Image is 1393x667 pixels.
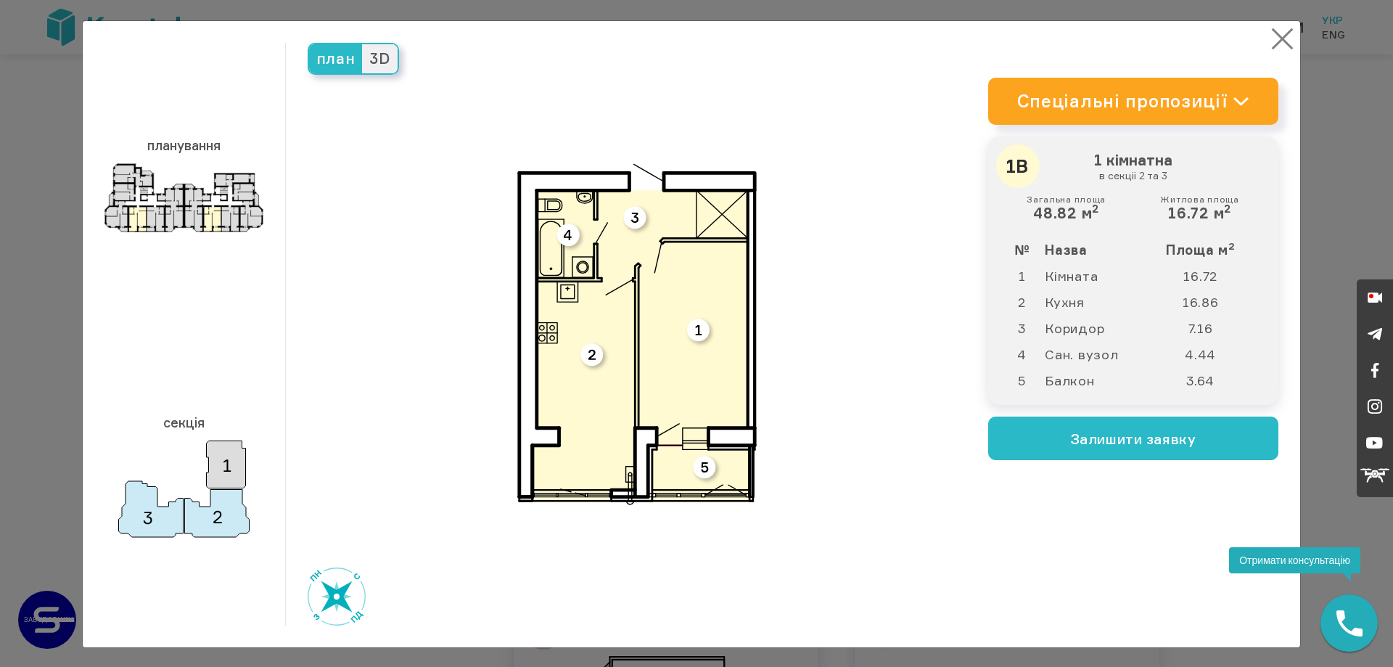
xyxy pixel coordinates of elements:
[1044,315,1148,341] td: Коридор
[104,131,263,160] h3: планування
[1092,202,1099,216] sup: 2
[1027,195,1106,205] small: Загальна площа
[1044,341,1148,367] td: Сан. вузол
[1000,315,1045,341] td: 3
[996,144,1040,188] div: 1В
[1027,195,1106,222] div: 48.82 м
[104,408,263,437] h3: секція
[1148,237,1267,263] th: Площа м
[1000,367,1045,393] td: 5
[1160,195,1238,222] div: 16.72 м
[517,163,757,505] img: 1b_3.svg
[362,44,397,73] span: 3D
[1148,289,1267,315] td: 16.86
[1268,25,1297,53] button: Close
[1148,263,1267,289] td: 16.72
[1000,237,1045,263] th: №
[1228,240,1236,252] sup: 2
[1044,263,1148,289] td: Кімната
[1003,169,1263,182] small: в секціі 2 та 3
[988,78,1278,125] a: Спеціальні пропозиції
[1229,547,1360,573] div: Отримати консультацію
[988,417,1278,460] button: Залишити заявку
[1000,148,1267,186] h3: 1 кімнатна
[1000,341,1045,367] td: 4
[1000,289,1045,315] td: 2
[1044,289,1148,315] td: Кухня
[1044,237,1148,263] th: Назва
[1044,367,1148,393] td: Балкон
[1148,315,1267,341] td: 7.16
[1148,341,1267,367] td: 4.44
[1224,202,1231,216] sup: 2
[309,44,363,73] span: план
[1160,195,1238,205] small: Житлова площа
[1000,263,1045,289] td: 1
[1148,367,1267,393] td: 3.64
